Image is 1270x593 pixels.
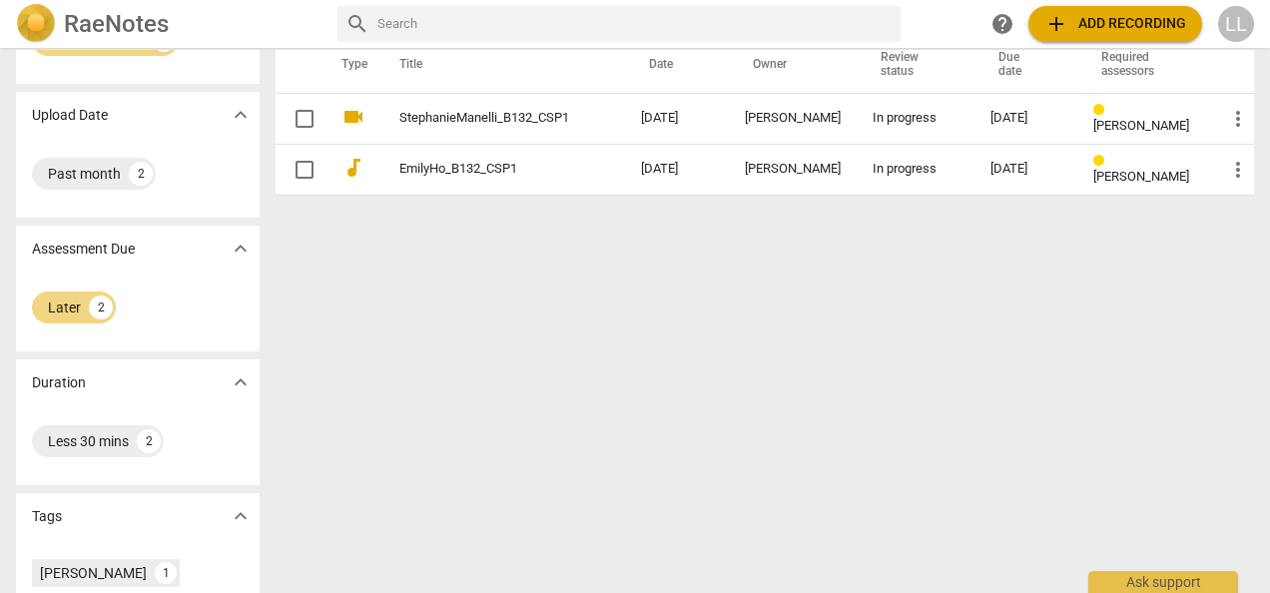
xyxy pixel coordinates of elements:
div: 2 [89,296,113,319]
th: Owner [729,37,857,93]
div: [PERSON_NAME] [745,111,841,126]
span: search [345,12,369,36]
a: Help [984,6,1020,42]
div: 2 [137,429,161,453]
div: Ask support [1088,571,1238,593]
th: Due date [974,37,1077,93]
p: Upload Date [32,105,108,126]
button: Upload [1028,6,1202,42]
span: videocam [341,105,365,129]
th: Required assessors [1077,37,1210,93]
span: add [1044,12,1068,36]
h2: RaeNotes [64,10,169,38]
p: Duration [32,372,86,393]
th: Type [325,37,375,93]
a: LogoRaeNotes [16,4,321,44]
span: help [990,12,1014,36]
td: [DATE] [625,93,729,144]
a: StephanieManelli_B132_CSP1 [399,111,569,126]
div: Past month [48,164,121,184]
div: [DATE] [990,162,1061,177]
div: [DATE] [990,111,1061,126]
p: Assessment Due [32,239,135,260]
button: Show more [226,367,256,397]
th: Title [375,37,625,93]
span: [PERSON_NAME] [1093,169,1189,184]
span: expand_more [229,103,253,127]
div: [PERSON_NAME] [745,162,841,177]
div: 2 [129,162,153,186]
div: In progress [873,111,958,126]
span: more_vert [1226,107,1250,131]
div: Later [48,297,81,317]
td: [DATE] [625,144,729,195]
th: Date [625,37,729,93]
span: Review status: in progress [1093,154,1112,169]
button: Show more [226,234,256,264]
span: more_vert [1226,158,1250,182]
button: Show more [226,501,256,531]
span: Add recording [1044,12,1186,36]
th: Review status [857,37,974,93]
div: 1 [155,562,177,584]
span: expand_more [229,237,253,261]
div: [PERSON_NAME] [40,563,147,583]
p: Tags [32,506,62,527]
div: Less 30 mins [48,431,129,451]
div: In progress [873,162,958,177]
span: audiotrack [341,156,365,180]
button: LL [1218,6,1254,42]
span: expand_more [229,370,253,394]
span: Review status: in progress [1093,103,1112,118]
span: [PERSON_NAME] [1093,118,1189,133]
a: EmilyHo_B132_CSP1 [399,162,569,177]
span: expand_more [229,504,253,528]
input: Search [377,8,893,40]
img: Logo [16,4,56,44]
button: Show more [226,100,256,130]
